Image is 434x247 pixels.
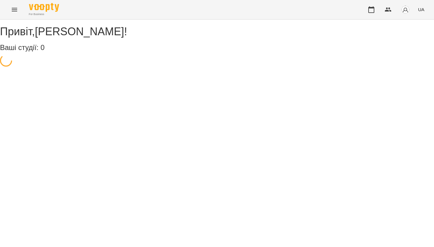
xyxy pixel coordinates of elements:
[29,12,59,16] span: For Business
[7,2,22,17] button: Menu
[401,5,410,14] img: avatar_s.png
[29,3,59,12] img: Voopty Logo
[40,43,44,52] span: 0
[418,6,424,13] span: UA
[416,4,427,15] button: UA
